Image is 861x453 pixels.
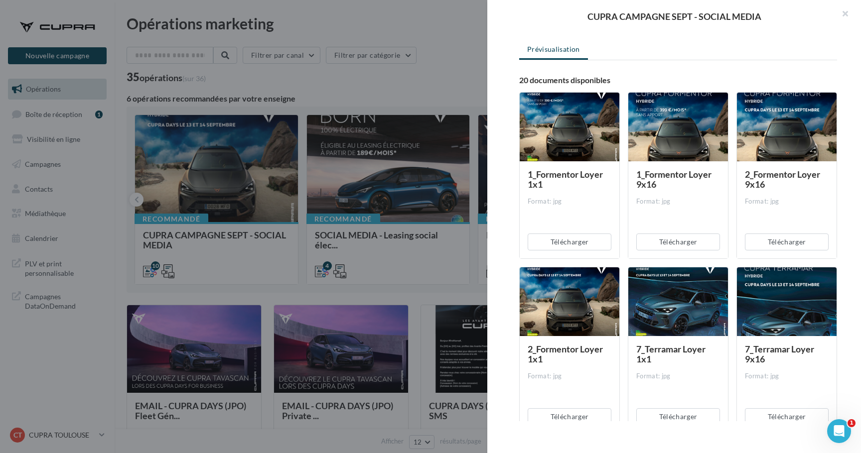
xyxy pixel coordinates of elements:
iframe: Intercom live chat [827,419,851,443]
span: 2_Formentor Loyer 9x16 [745,169,820,190]
div: Format: jpg [528,197,611,206]
div: CUPRA CAMPAGNE SEPT - SOCIAL MEDIA [503,12,845,21]
div: Format: jpg [636,197,720,206]
div: 20 documents disponibles [519,76,837,84]
div: Format: jpg [528,372,611,381]
span: 1_Formentor Loyer 1x1 [528,169,603,190]
span: 1_Formentor Loyer 9x16 [636,169,712,190]
span: 1 [848,419,856,427]
div: Format: jpg [745,197,829,206]
button: Télécharger [528,408,611,425]
button: Télécharger [636,408,720,425]
div: Format: jpg [745,372,829,381]
span: 7_Terramar Loyer 9x16 [745,343,814,364]
span: 2_Formentor Loyer 1x1 [528,343,603,364]
button: Télécharger [745,408,829,425]
button: Télécharger [745,233,829,250]
button: Télécharger [636,233,720,250]
button: Télécharger [528,233,611,250]
div: Format: jpg [636,372,720,381]
span: 7_Terramar Loyer 1x1 [636,343,706,364]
